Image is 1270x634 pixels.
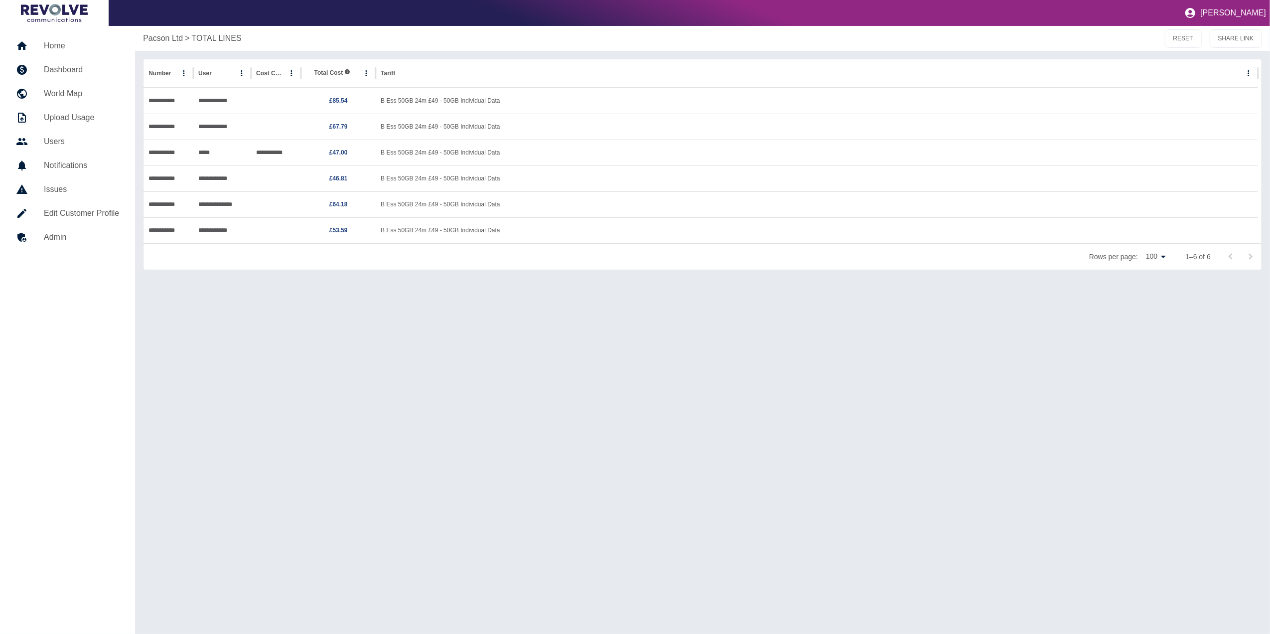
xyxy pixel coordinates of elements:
h5: Home [44,40,119,52]
button: Total Cost column menu [359,66,373,80]
a: Issues [8,177,127,201]
div: B Ess 50GB 24m £49 - 50GB Individual Data [376,140,1258,165]
a: £64.18 [329,201,348,208]
img: Logo [21,4,88,22]
h5: Upload Usage [44,112,119,124]
div: Cost Centre [256,70,283,77]
p: 1–6 of 6 [1185,252,1211,262]
a: Pacson Ltd [143,32,183,44]
div: 100 [1142,249,1169,264]
a: Users [8,130,127,154]
a: Edit Customer Profile [8,201,127,225]
div: B Ess 50GB 24m £49 - 50GB Individual Data [376,191,1258,217]
a: Upload Usage [8,106,127,130]
h5: Users [44,136,119,148]
button: [PERSON_NAME] [1180,3,1270,23]
div: B Ess 50GB 24m £49 - 50GB Individual Data [376,165,1258,191]
button: Tariff column menu [1242,66,1256,80]
div: B Ess 50GB 24m £49 - 50GB Individual Data [376,114,1258,140]
h5: Admin [44,231,119,243]
a: TOTAL LINES [192,32,242,44]
a: Dashboard [8,58,127,82]
button: User column menu [235,66,249,80]
div: Tariff [381,70,395,77]
h5: Notifications [44,159,119,171]
a: £53.59 [329,227,348,234]
button: RESET [1165,29,1202,48]
div: B Ess 50GB 24m £49 - 50GB Individual Data [376,88,1258,114]
a: Notifications [8,154,127,177]
h5: Edit Customer Profile [44,207,119,219]
h5: Issues [44,183,119,195]
div: Number [148,70,171,77]
div: B Ess 50GB 24m £49 - 50GB Individual Data [376,217,1258,243]
a: £47.00 [329,149,348,156]
a: £67.79 [329,123,348,130]
a: Admin [8,225,127,249]
a: £46.81 [329,175,348,182]
p: [PERSON_NAME] [1200,8,1266,17]
button: Number column menu [177,66,191,80]
span: Total Cost includes both fixed and variable costs. [314,69,350,77]
p: Rows per page: [1089,252,1138,262]
a: World Map [8,82,127,106]
button: Cost Centre column menu [284,66,298,80]
h5: Dashboard [44,64,119,76]
a: Home [8,34,127,58]
button: SHARE LINK [1210,29,1262,48]
p: > [185,32,189,44]
div: User [198,70,212,77]
h5: World Map [44,88,119,100]
a: £85.54 [329,97,348,104]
